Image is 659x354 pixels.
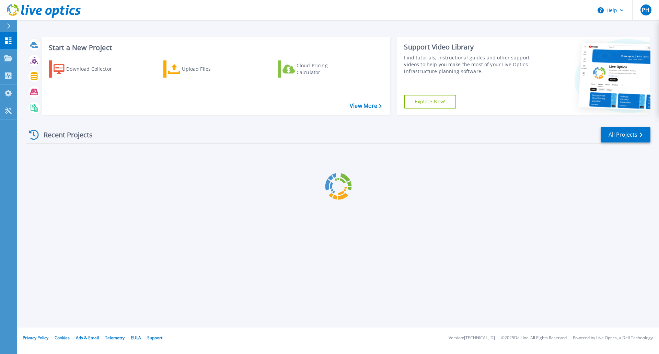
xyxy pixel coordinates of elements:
div: Upload Files [182,62,237,76]
a: Ads & Email [76,335,99,341]
a: Explore Now! [404,95,456,109]
div: Recent Projects [26,126,102,143]
a: Download Collector [49,60,125,78]
a: Upload Files [163,60,240,78]
a: All Projects [601,127,650,142]
a: Cloud Pricing Calculator [278,60,354,78]
div: Find tutorials, instructional guides and other support videos to help you make the most of your L... [404,54,533,75]
span: PH [642,7,649,13]
div: Cloud Pricing Calculator [297,62,351,76]
a: Support [147,335,162,341]
a: Cookies [55,335,70,341]
a: Telemetry [105,335,125,341]
li: Powered by Live Optics, a Dell Technology [573,336,653,340]
a: EULA [131,335,141,341]
div: Support Video Library [404,43,533,52]
a: Privacy Policy [23,335,48,341]
h3: Start a New Project [49,44,382,52]
div: Download Collector [66,62,121,76]
li: © 2025 Dell Inc. All Rights Reserved [501,336,567,340]
li: Version: [TECHNICAL_ID] [449,336,495,340]
a: View More [350,103,382,109]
